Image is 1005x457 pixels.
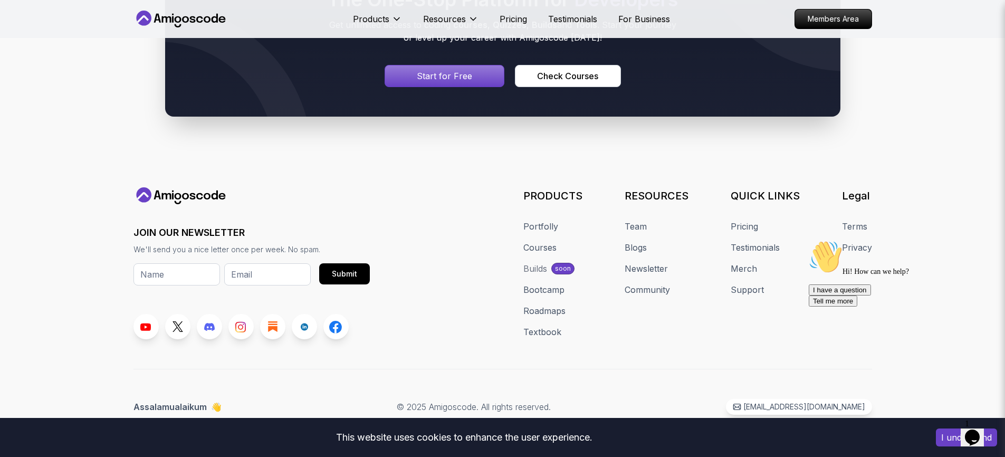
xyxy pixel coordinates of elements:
input: Name [133,263,220,285]
a: [EMAIL_ADDRESS][DOMAIN_NAME] [726,399,872,415]
h3: QUICK LINKS [731,188,800,203]
div: Builds [523,262,547,275]
a: Instagram link [228,314,254,339]
a: Pricing [731,220,758,233]
a: Testimonials [731,241,780,254]
h3: PRODUCTS [523,188,582,203]
span: Hi! How can we help? [4,32,104,40]
p: Members Area [795,9,872,28]
a: Support [731,283,764,296]
a: Newsletter [625,262,668,275]
a: Community [625,283,670,296]
iframe: chat widget [805,236,994,410]
button: I have a question [4,49,66,60]
p: Assalamualaikum [133,401,222,413]
a: Members Area [795,9,872,29]
p: [EMAIL_ADDRESS][DOMAIN_NAME] [743,402,865,412]
a: Youtube link [133,314,159,339]
a: Portfolly [523,220,558,233]
a: Discord link [197,314,222,339]
p: Start for Free [417,70,472,82]
a: Facebook link [323,314,349,339]
iframe: chat widget [961,415,994,446]
p: Resources [423,13,466,25]
h3: Legal [842,188,872,203]
div: This website uses cookies to enhance the user experience. [8,426,920,449]
button: Submit [319,263,370,284]
h3: RESOURCES [625,188,688,203]
a: For Business [618,13,670,25]
button: Check Courses [515,65,620,87]
a: Terms [842,220,867,233]
p: soon [555,264,571,273]
a: LinkedIn link [292,314,317,339]
a: Textbook [523,326,561,338]
a: Twitter link [165,314,190,339]
div: Submit [332,269,357,279]
img: :wave: [4,4,38,38]
div: 👋Hi! How can we help?I have a questionTell me more [4,4,194,71]
a: Team [625,220,647,233]
button: Tell me more [4,60,53,71]
a: Signin page [385,65,505,87]
button: Accept cookies [936,429,997,446]
a: Bootcamp [523,283,564,296]
a: Blogs [625,241,647,254]
input: Email [224,263,311,285]
a: Pricing [500,13,527,25]
a: Testimonials [548,13,597,25]
a: Blog link [260,314,285,339]
div: Check Courses [537,70,598,82]
a: Courses page [515,65,620,87]
a: Courses [523,241,557,254]
a: Roadmaps [523,304,566,317]
button: Products [353,13,402,34]
span: 👋 [209,399,225,415]
a: Merch [731,262,757,275]
p: Products [353,13,389,25]
h3: JOIN OUR NEWSLETTER [133,225,370,240]
button: Resources [423,13,478,34]
p: We'll send you a nice letter once per week. No spam. [133,244,370,255]
p: © 2025 Amigoscode. All rights reserved. [397,401,551,413]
